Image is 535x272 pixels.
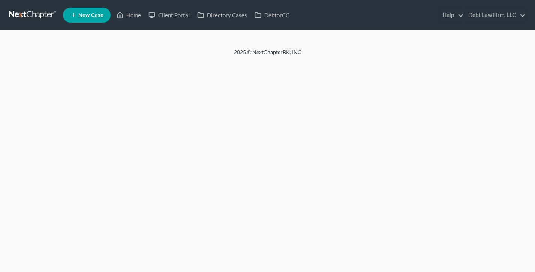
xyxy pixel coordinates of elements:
div: 2025 © NextChapterBK, INC [54,48,481,62]
a: Client Portal [145,8,193,22]
a: Directory Cases [193,8,251,22]
a: DebtorCC [251,8,293,22]
a: Debt Law Firm, LLC [465,8,526,22]
a: Home [113,8,145,22]
a: Help [439,8,464,22]
new-legal-case-button: New Case [63,8,111,23]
